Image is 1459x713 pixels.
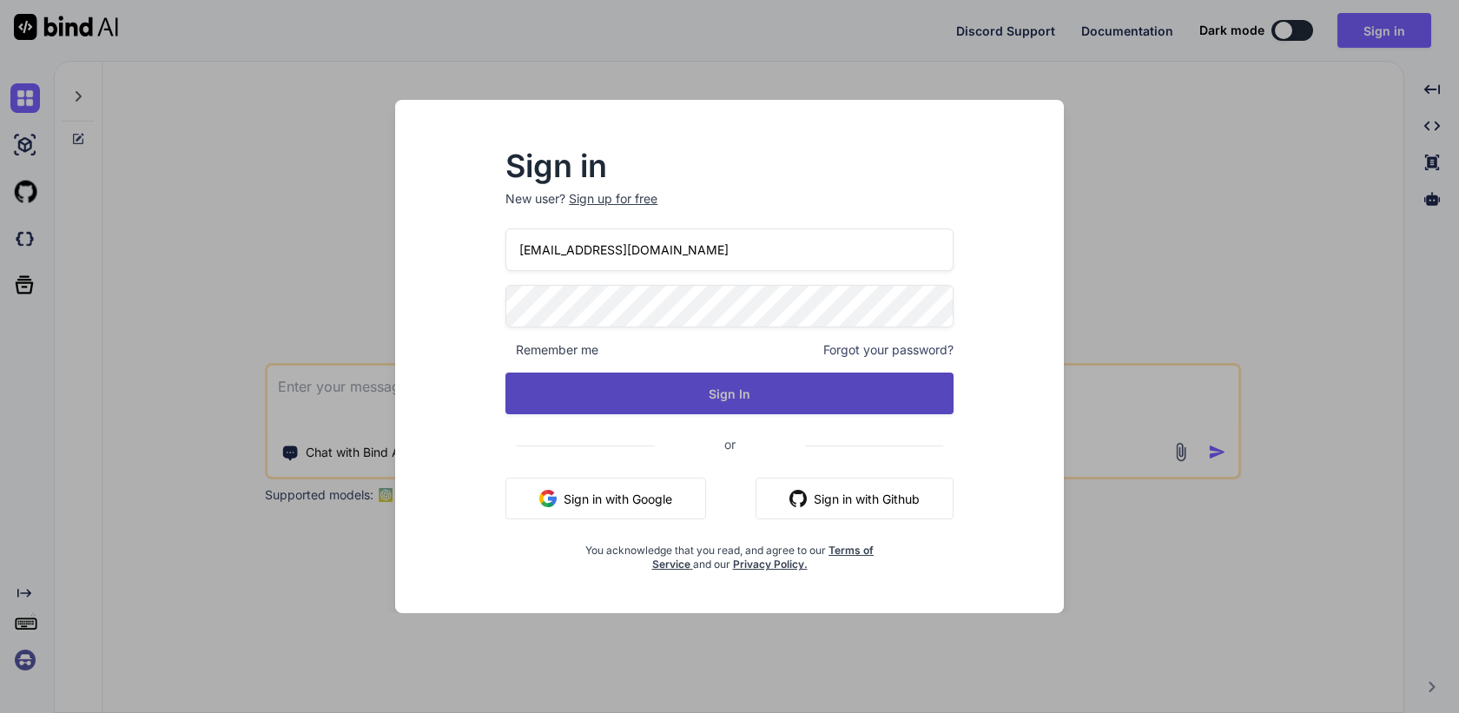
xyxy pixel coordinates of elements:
[569,190,657,208] div: Sign up for free
[505,228,954,271] input: Login or Email
[789,490,807,507] img: github
[733,558,808,571] a: Privacy Policy.
[652,544,875,571] a: Terms of Service
[505,341,598,359] span: Remember me
[655,423,805,465] span: or
[505,152,954,180] h2: Sign in
[823,341,954,359] span: Forgot your password?
[539,490,557,507] img: google
[756,478,954,519] button: Sign in with Github
[505,373,954,414] button: Sign In
[505,190,954,228] p: New user?
[580,533,879,571] div: You acknowledge that you read, and agree to our and our
[505,478,706,519] button: Sign in with Google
